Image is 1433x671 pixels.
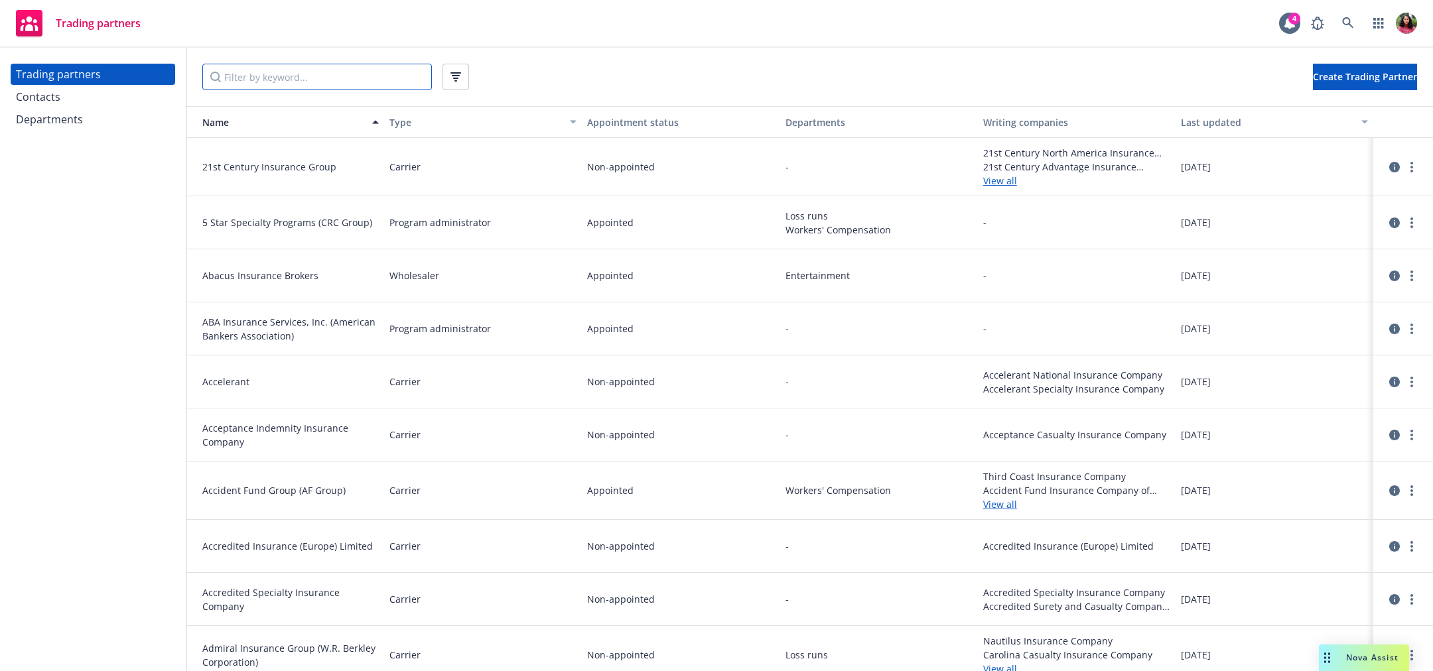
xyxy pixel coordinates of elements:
span: Accident Fund Insurance Company of America [983,483,1170,497]
span: Accredited Specialty Insurance Company [202,585,379,613]
a: Search [1335,10,1361,36]
span: [DATE] [1181,483,1211,497]
span: 21st Century Advantage Insurance Company [983,160,1170,174]
a: more [1404,159,1420,175]
a: Departments [11,109,175,130]
span: Accredited Insurance (Europe) Limited [202,539,379,553]
span: Trading partners [56,18,141,29]
span: Accelerant Specialty Insurance Company [983,382,1170,396]
span: Non-appointed [587,592,655,606]
span: Non-appointed [587,428,655,442]
span: Admiral Insurance Group (W.R. Berkley Corporation) [202,641,379,669]
a: Report a Bug [1304,10,1331,36]
span: - [983,215,987,229]
a: circleInformation [1387,591,1402,607]
a: more [1404,538,1420,554]
div: Name [192,115,364,129]
span: Carrier [389,428,421,442]
span: [DATE] [1181,375,1211,389]
a: circleInformation [1387,268,1402,284]
img: photo [1396,13,1417,34]
button: Last updated [1176,106,1373,138]
input: Filter by keyword... [202,64,432,90]
div: Departments [16,109,83,130]
button: Name [186,106,384,138]
button: Departments [780,106,978,138]
span: [DATE] [1181,648,1211,662]
a: circleInformation [1387,374,1402,390]
a: more [1404,268,1420,284]
span: 21st Century Insurance Group [202,160,379,174]
div: Writing companies [983,115,1170,129]
span: Carrier [389,648,421,662]
a: more [1404,321,1420,337]
div: Drag to move [1319,644,1335,671]
button: Create Trading Partner [1313,64,1417,90]
span: - [983,322,987,335]
a: more [1404,647,1420,663]
span: [DATE] [1181,215,1211,229]
a: circleInformation [1387,427,1402,443]
span: - [785,322,789,335]
a: more [1404,215,1420,231]
a: more [1404,483,1420,499]
a: circleInformation [1387,215,1402,231]
span: Program administrator [389,215,491,229]
span: Accelerant National Insurance Company [983,368,1170,382]
a: more [1404,374,1420,390]
span: - [785,592,789,606]
span: Wholesaler [389,269,439,282]
div: Departments [785,115,973,129]
span: Non-appointed [587,375,655,389]
a: more [1404,427,1420,443]
span: Abacus Insurance Brokers [202,269,379,282]
span: Accredited Insurance (Europe) Limited [983,539,1170,553]
span: Appointed [587,269,634,282]
span: Nova Assist [1346,652,1399,663]
span: Loss runs [785,648,973,662]
button: Type [384,106,582,138]
div: Appointment status [587,115,774,129]
span: Loss runs [785,209,973,223]
div: Contacts [16,86,60,107]
a: circleInformation [1387,321,1402,337]
span: Appointed [587,215,634,229]
a: View all [983,174,1170,188]
span: [DATE] [1181,269,1211,282]
span: ABA Insurance Services, Inc. (American Bankers Association) [202,315,379,343]
span: Third Coast Insurance Company [983,469,1170,483]
span: 5 Star Specialty Programs (CRC Group) [202,215,379,229]
span: Carrier [389,483,421,497]
span: - [785,375,789,389]
a: Trading partners [11,64,175,85]
div: 4 [1288,11,1300,23]
span: - [983,269,987,282]
span: - [785,160,789,174]
span: Program administrator [389,322,491,335]
span: Workers' Compensation [785,483,973,497]
span: Carolina Casualty Insurance Company [983,648,1170,662]
a: more [1404,591,1420,607]
a: circleInformation [1387,538,1402,554]
span: [DATE] [1181,539,1211,553]
span: - [785,428,789,442]
span: Nautilus Insurance Company [983,634,1170,648]
a: circleInformation [1387,483,1402,499]
div: Type [389,115,562,129]
span: [DATE] [1181,322,1211,335]
a: View all [983,497,1170,511]
span: Acceptance Indemnity Insurance Company [202,421,379,449]
span: Acceptance Casualty Insurance Company [983,428,1170,442]
button: Nova Assist [1319,644,1409,671]
div: Trading partners [16,64,101,85]
span: 21st Century North America Insurance Company [983,146,1170,160]
span: [DATE] [1181,160,1211,174]
span: Carrier [389,160,421,174]
span: [DATE] [1181,592,1211,606]
span: Accident Fund Group (AF Group) [202,483,379,497]
span: Non-appointed [587,648,655,662]
a: Switch app [1365,10,1392,36]
span: Appointed [587,322,634,335]
span: Carrier [389,375,421,389]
